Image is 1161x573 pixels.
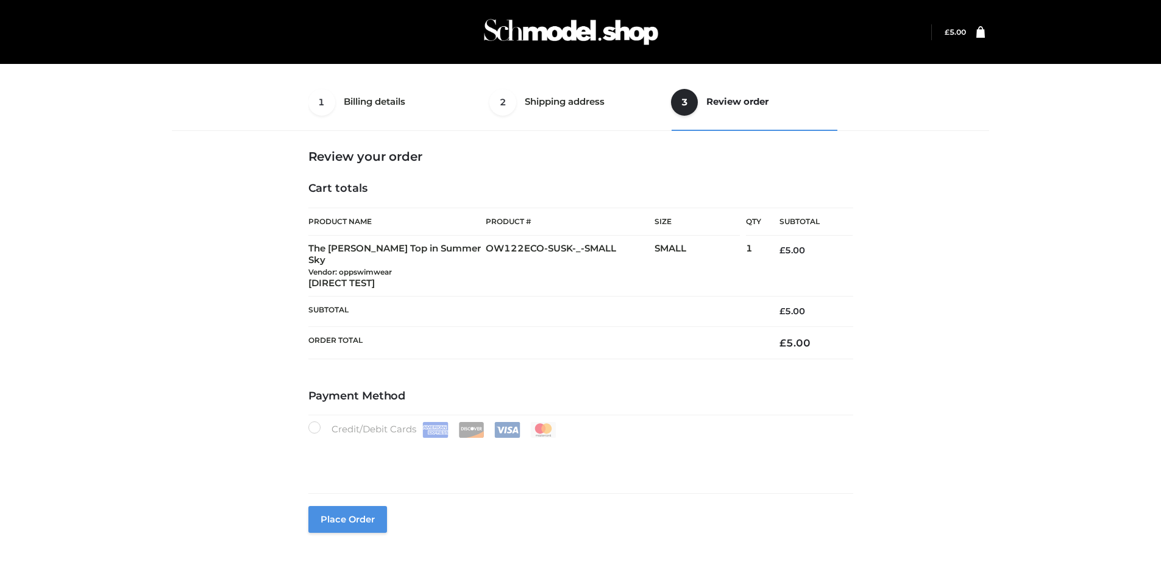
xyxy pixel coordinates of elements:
button: Place order [308,506,387,533]
span: £ [779,306,785,317]
img: Schmodel Admin 964 [480,8,662,56]
h4: Cart totals [308,182,853,195]
img: Mastercard [530,422,556,438]
th: Order Total [308,326,762,359]
h4: Payment Method [308,390,853,403]
h3: Review your order [308,149,853,164]
bdi: 5.00 [779,245,805,256]
span: £ [945,27,950,37]
img: Amex [422,422,449,438]
th: Product # [486,208,655,236]
th: Qty [746,208,761,236]
td: 1 [746,236,761,297]
span: £ [779,245,785,256]
th: Size [655,208,740,236]
iframe: Secure payment input frame [306,435,851,480]
th: Subtotal [761,208,853,236]
label: Credit/Debit Cards [308,421,558,438]
bdi: 5.00 [779,306,805,317]
td: SMALL [655,236,746,297]
th: Subtotal [308,297,762,326]
img: Visa [494,422,520,438]
span: £ [779,337,786,349]
small: Vendor: oppswimwear [308,267,392,276]
bdi: 5.00 [779,337,811,349]
a: £5.00 [945,27,966,37]
img: Discover [458,422,485,438]
td: OW122ECO-SUSK-_-SMALL [486,236,655,297]
td: The [PERSON_NAME] Top in Summer Sky [DIRECT TEST] [308,236,486,297]
th: Product Name [308,208,486,236]
bdi: 5.00 [945,27,966,37]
